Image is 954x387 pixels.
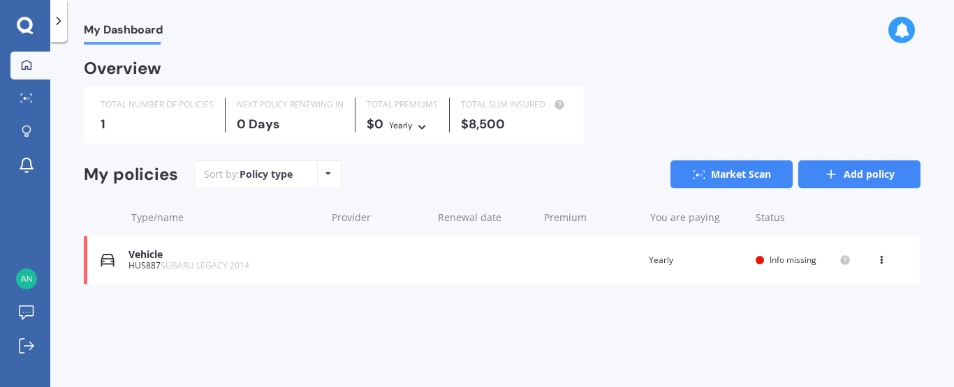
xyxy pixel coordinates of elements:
[101,98,214,112] div: TOTAL NUMBER OF POLICIES
[237,98,344,112] div: NEXT POLICY RENEWING IN
[84,61,161,75] div: Overview
[461,117,568,131] div: $8,500
[84,165,178,185] div: My policies
[367,117,438,132] div: $0
[798,160,920,188] a: Add policy
[129,249,319,261] div: Vehicle
[161,259,249,271] span: SUBARU LEGACY 2014
[367,98,438,112] div: TOTAL PREMIUMS
[131,211,321,225] div: Type/name
[237,117,344,131] div: 0 Days
[84,23,163,42] span: My Dashboard
[101,253,115,267] img: Vehicle
[129,261,319,271] div: HUS887
[756,211,851,225] div: Status
[204,167,293,181] div: Sort by:
[438,211,533,225] div: Renewal date
[770,254,816,266] span: Info missing
[649,253,744,267] div: Yearly
[461,98,568,112] div: TOTAL SUM INSURED
[240,167,293,181] div: Policy type
[101,117,214,131] div: 1
[332,211,427,225] div: Provider
[670,160,793,188] a: Market Scan
[16,268,37,289] img: 09df73b357b547fa5a093bf3a0a15090
[650,211,745,225] div: You are paying
[544,211,639,225] div: Premium
[389,119,413,132] div: Yearly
